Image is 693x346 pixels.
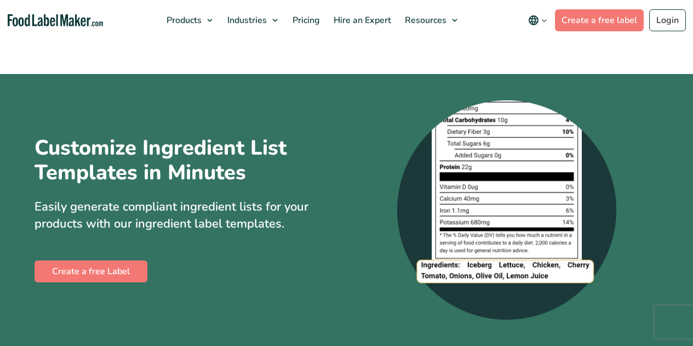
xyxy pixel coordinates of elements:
[35,198,339,232] p: Easily generate compliant ingredient lists for your products with our ingredient label templates.
[35,260,147,282] a: Create a free Label
[35,135,287,185] h1: Customize Ingredient List Templates in Minutes
[163,14,203,26] span: Products
[649,9,686,31] a: Login
[555,9,644,31] a: Create a free label
[224,14,268,26] span: Industries
[330,14,392,26] span: Hire an Expert
[289,14,321,26] span: Pricing
[402,14,448,26] span: Resources
[397,100,616,320] img: A zoomed-in screenshot of an ingredient list at the bottom of a nutrition label.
